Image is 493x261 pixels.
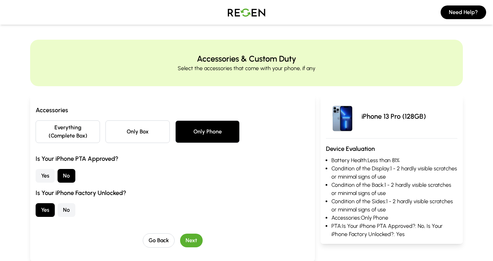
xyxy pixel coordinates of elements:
[36,105,309,115] h3: Accessories
[197,53,296,64] h2: Accessories & Custom Duty
[331,165,457,181] li: Condition of the Display: 1 - 2 hardly visible scratches or minimal signs of use
[326,100,359,133] img: iPhone 13 Pro
[175,120,240,143] button: Only Phone
[331,156,457,165] li: Battery Health: Less than 81%
[326,144,457,154] h3: Device Evaluation
[36,169,55,183] button: Yes
[331,214,457,222] li: Accessories: Only Phone
[36,203,55,217] button: Yes
[178,64,315,73] p: Select the accessories that come with your phone, if any
[223,3,270,22] img: Logo
[180,234,203,247] button: Next
[143,233,175,248] button: Go Back
[331,197,457,214] li: Condition of the Sides: 1 - 2 hardly visible scratches or minimal signs of use
[36,120,100,143] button: Everything (Complete Box)
[105,120,170,143] button: Only Box
[362,112,426,121] p: iPhone 13 Pro (128GB)
[331,181,457,197] li: Condition of the Back: 1 - 2 hardly visible scratches or minimal signs of use
[331,222,457,238] li: PTA: Is Your iPhone PTA Approved?: No, Is Your iPhone Factory Unlocked?: Yes
[36,188,309,198] h3: Is Your iPhone Factory Unlocked?
[441,5,486,19] button: Need Help?
[36,154,309,164] h3: Is Your iPhone PTA Approved?
[58,169,75,183] button: No
[58,203,75,217] button: No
